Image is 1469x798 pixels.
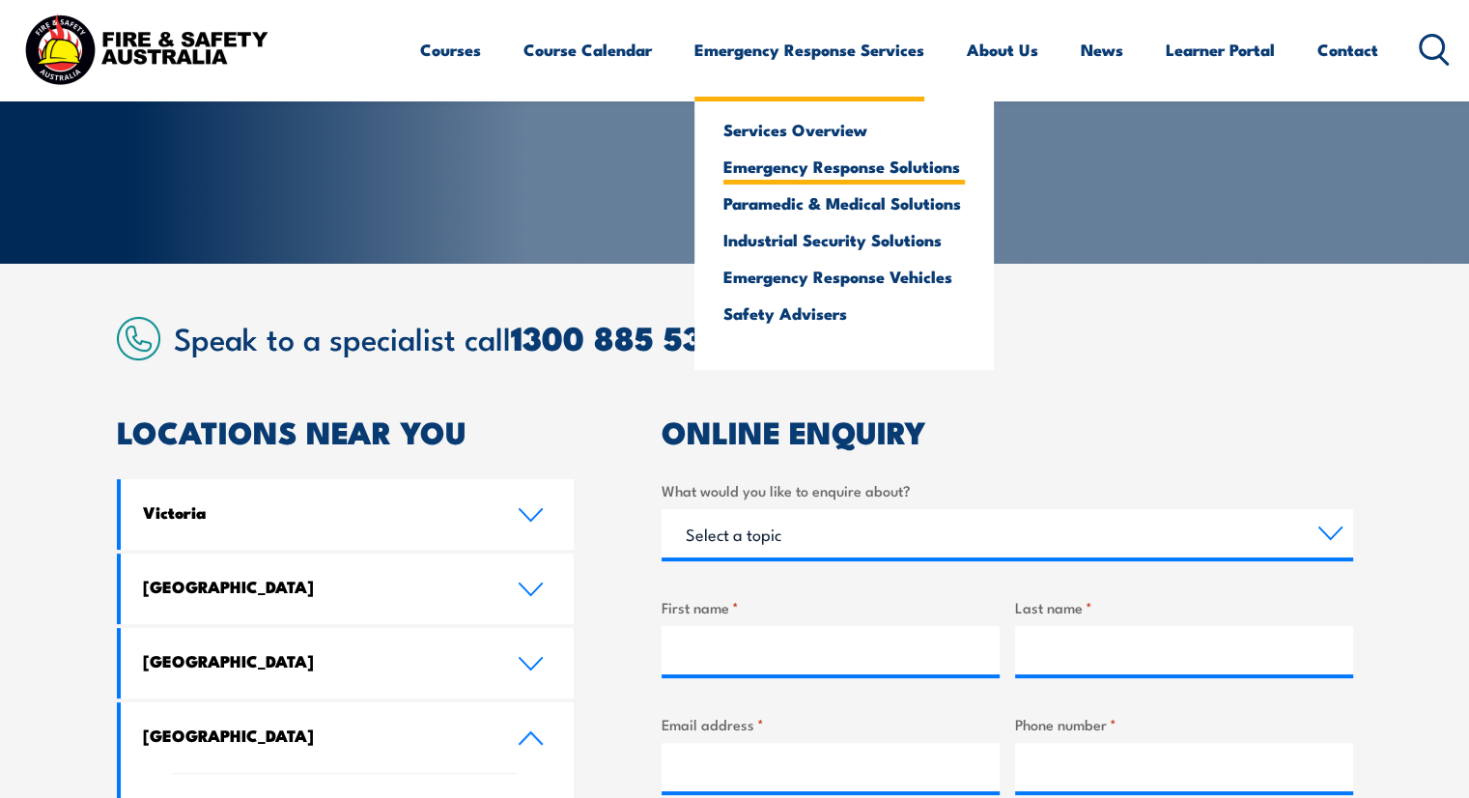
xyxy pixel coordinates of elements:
a: Contact [1317,24,1378,75]
a: Emergency Response Solutions [723,157,965,175]
h4: [GEOGRAPHIC_DATA] [143,650,489,671]
h4: [GEOGRAPHIC_DATA] [143,576,489,597]
a: Industrial Security Solutions [723,231,965,248]
a: 1300 885 530 [511,311,723,362]
h2: ONLINE ENQUIRY [662,417,1353,444]
a: Courses [420,24,481,75]
label: Last name [1015,596,1353,618]
a: Services Overview [723,121,965,138]
label: Email address [662,713,1000,735]
label: First name [662,596,1000,618]
a: Learner Portal [1166,24,1275,75]
h2: LOCATIONS NEAR YOU [117,417,575,444]
a: Victoria [121,479,575,550]
a: Safety Advisers [723,304,965,322]
a: [GEOGRAPHIC_DATA] [121,554,575,624]
a: Emergency Response Vehicles [723,268,965,285]
a: Course Calendar [523,24,652,75]
a: About Us [967,24,1038,75]
h4: [GEOGRAPHIC_DATA] [143,725,489,746]
label: Phone number [1015,713,1353,735]
label: What would you like to enquire about? [662,479,1353,501]
a: Emergency Response Services [694,24,924,75]
a: Paramedic & Medical Solutions [723,194,965,212]
h2: Speak to a specialist call [174,320,1353,355]
h4: Victoria [143,501,489,523]
a: [GEOGRAPHIC_DATA] [121,702,575,773]
a: News [1081,24,1123,75]
a: [GEOGRAPHIC_DATA] [121,628,575,698]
